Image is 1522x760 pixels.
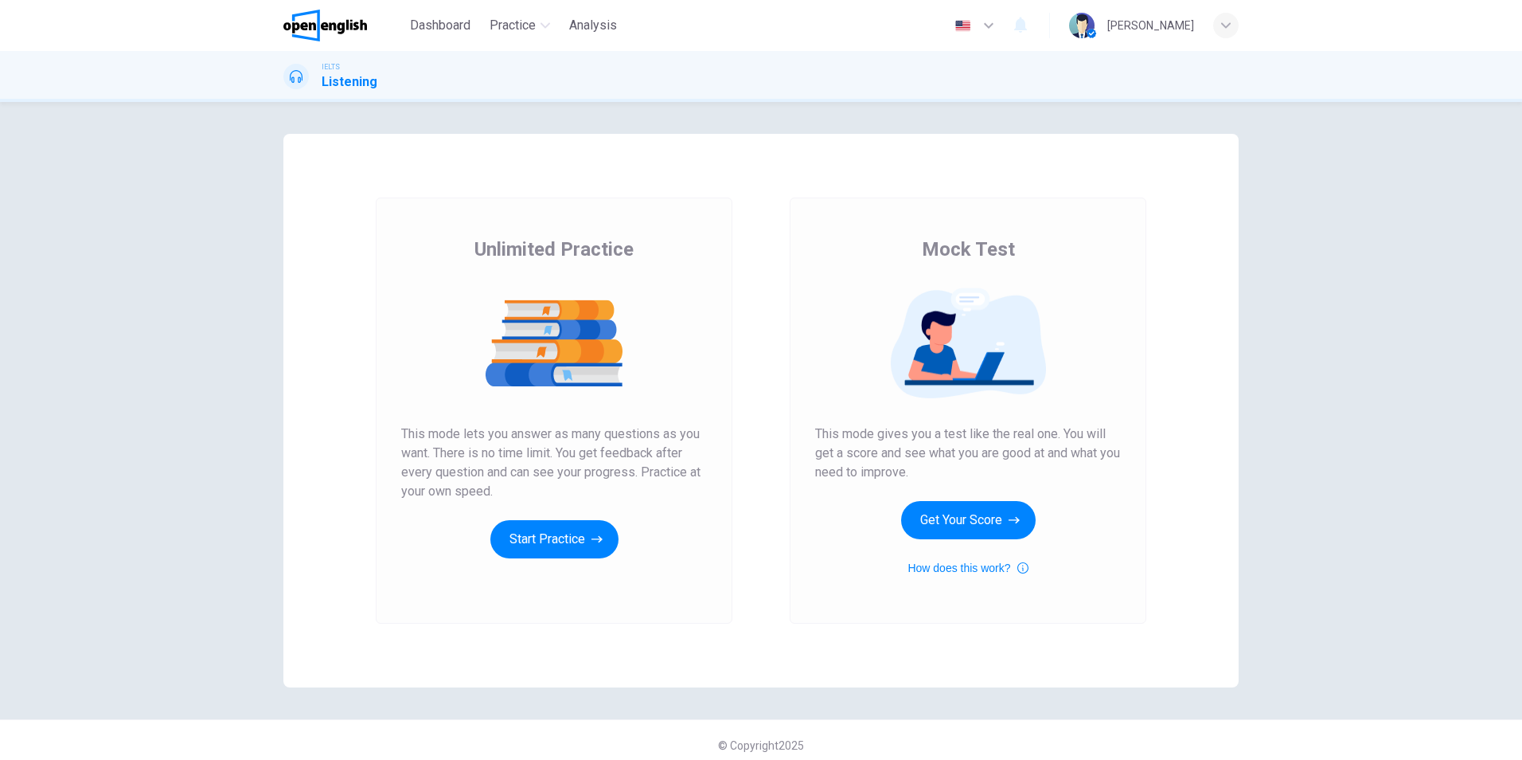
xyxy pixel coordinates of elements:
span: Mock Test [922,237,1015,262]
span: Analysis [569,16,617,35]
span: This mode lets you answer as many questions as you want. There is no time limit. You get feedback... [401,425,707,501]
span: Dashboard [410,16,470,35]
a: OpenEnglish logo [283,10,404,41]
button: How does this work? [907,558,1028,578]
button: Start Practice [490,520,619,558]
img: Profile picture [1069,13,1095,38]
span: © Copyright 2025 [718,739,804,752]
img: OpenEnglish logo [283,10,367,41]
img: en [953,20,973,32]
span: This mode gives you a test like the real one. You will get a score and see what you are good at a... [815,425,1121,482]
button: Dashboard [404,11,477,40]
button: Get Your Score [901,501,1036,539]
span: Practice [490,16,536,35]
span: Unlimited Practice [474,237,634,262]
div: [PERSON_NAME] [1107,16,1194,35]
h1: Listening [322,72,377,92]
button: Practice [483,11,556,40]
button: Analysis [563,11,623,40]
span: IELTS [322,61,340,72]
